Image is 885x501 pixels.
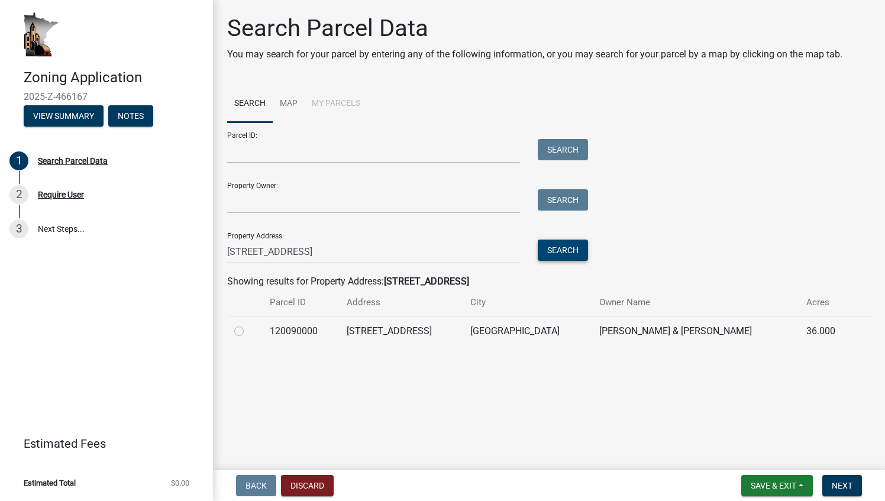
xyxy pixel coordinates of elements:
[741,475,813,496] button: Save & Exit
[171,479,189,487] span: $0.00
[227,85,273,123] a: Search
[227,274,871,289] div: Showing results for Property Address:
[751,481,796,490] span: Save & Exit
[281,475,334,496] button: Discard
[38,190,84,199] div: Require User
[24,91,189,102] span: 2025-Z-466167
[384,276,469,287] strong: [STREET_ADDRESS]
[263,316,340,345] td: 120090000
[9,151,28,170] div: 1
[799,289,853,316] th: Acres
[24,105,104,127] button: View Summary
[340,316,463,345] td: [STREET_ADDRESS]
[108,112,153,121] wm-modal-confirm: Notes
[538,189,588,211] button: Search
[592,289,800,316] th: Owner Name
[538,139,588,160] button: Search
[108,105,153,127] button: Notes
[24,69,204,86] h4: Zoning Application
[273,85,305,123] a: Map
[263,289,340,316] th: Parcel ID
[38,157,108,165] div: Search Parcel Data
[9,219,28,238] div: 3
[9,185,28,204] div: 2
[24,479,76,487] span: Estimated Total
[24,112,104,121] wm-modal-confirm: Summary
[9,432,194,455] a: Estimated Fees
[463,316,592,345] td: [GEOGRAPHIC_DATA]
[24,12,59,57] img: Houston County, Minnesota
[227,14,842,43] h1: Search Parcel Data
[227,47,842,62] p: You may search for your parcel by entering any of the following information, or you may search fo...
[832,481,852,490] span: Next
[236,475,276,496] button: Back
[592,316,800,345] td: [PERSON_NAME] & [PERSON_NAME]
[463,289,592,316] th: City
[799,316,853,345] td: 36.000
[340,289,463,316] th: Address
[822,475,862,496] button: Next
[246,481,267,490] span: Back
[538,240,588,261] button: Search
